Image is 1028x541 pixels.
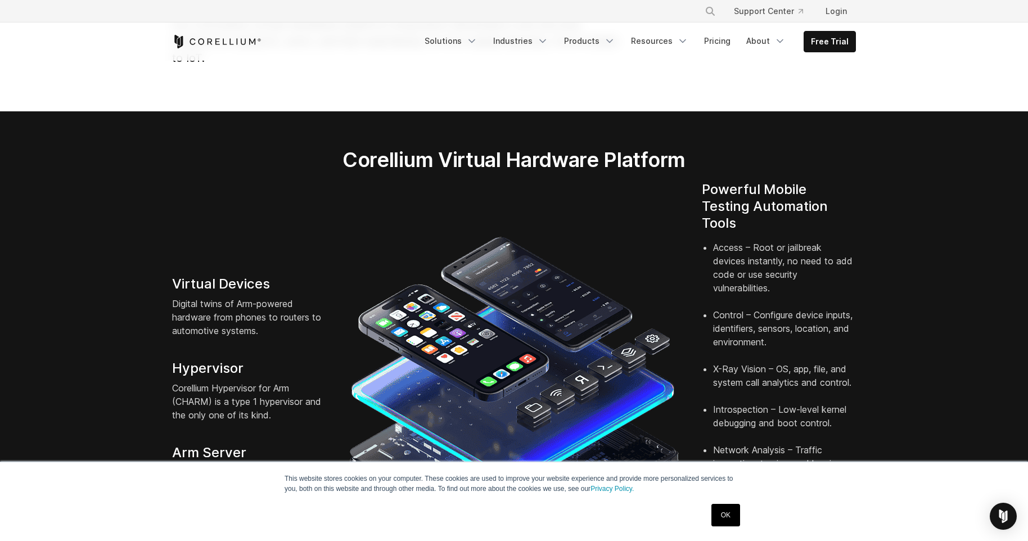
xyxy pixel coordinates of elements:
[418,31,484,51] a: Solutions
[713,362,856,403] li: X-Ray Vision – OS, app, file, and system call analytics and control.
[740,31,792,51] a: About
[817,1,856,21] a: Login
[172,360,326,377] h4: Hypervisor
[285,474,743,494] p: This website stores cookies on your computer. These cookies are used to improve your website expe...
[557,31,622,51] a: Products
[804,31,855,52] a: Free Trial
[172,297,326,337] p: Digital twins of Arm-powered hardware from phones to routers to automotive systems.
[697,31,737,51] a: Pricing
[290,147,738,172] h2: Corellium Virtual Hardware Platform
[700,1,720,21] button: Search
[711,504,740,526] a: OK
[691,1,856,21] div: Navigation Menu
[590,485,634,493] a: Privacy Policy.
[624,31,695,51] a: Resources
[486,31,555,51] a: Industries
[172,381,326,422] p: Corellium Hypervisor for Arm (CHARM) is a type 1 hypervisor and the only one of its kind.
[172,276,326,292] h4: Virtual Devices
[418,31,856,52] div: Navigation Menu
[172,444,326,461] h4: Arm Server
[702,181,856,232] h4: Powerful Mobile Testing Automation Tools
[172,35,261,48] a: Corellium Home
[713,403,856,443] li: Introspection – Low-level kernel debugging and boot control.
[990,503,1017,530] div: Open Intercom Messenger
[713,241,856,308] li: Access – Root or jailbreak devices instantly, no need to add code or use security vulnerabilities.
[713,443,856,484] li: Network Analysis – Traffic inspection, tracing, and logging.
[725,1,812,21] a: Support Center
[713,308,856,362] li: Control – Configure device inputs, identifiers, sensors, location, and environment.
